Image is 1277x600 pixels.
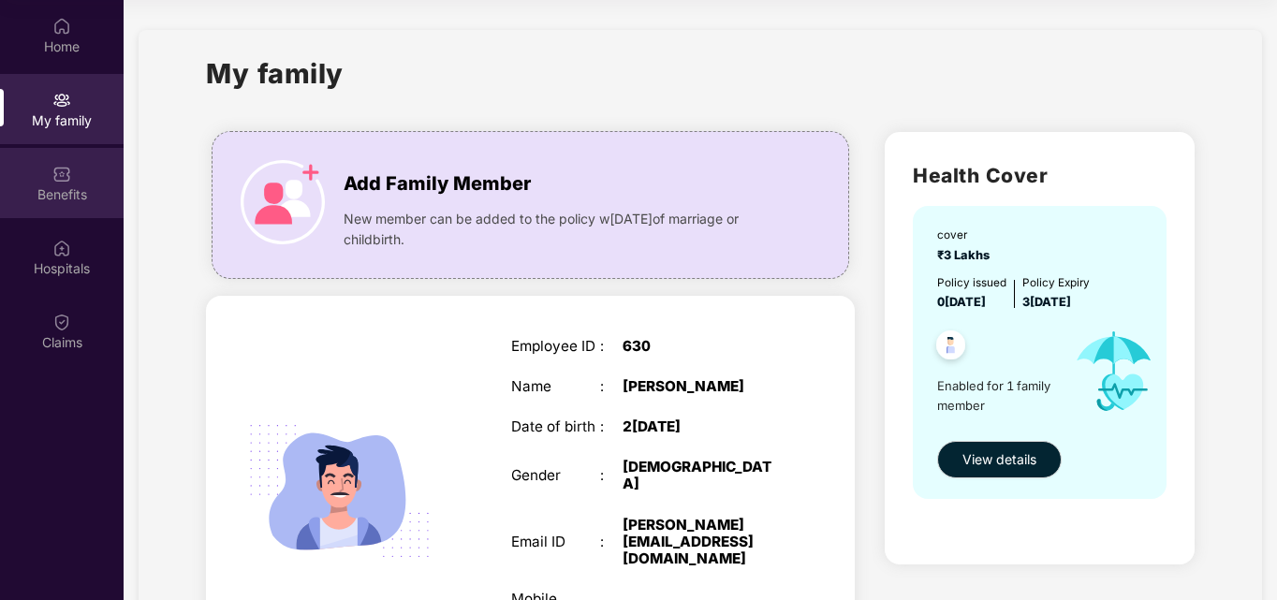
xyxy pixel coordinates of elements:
div: : [600,534,623,550]
div: [PERSON_NAME][EMAIL_ADDRESS][DOMAIN_NAME] [623,517,779,568]
div: : [600,338,623,355]
h1: My family [206,52,344,95]
div: : [600,378,623,395]
img: svg+xml;base64,PHN2ZyBpZD0iQmVuZWZpdHMiIHhtbG5zPSJodHRwOi8vd3d3LnczLm9yZy8yMDAwL3N2ZyIgd2lkdGg9Ij... [52,165,71,183]
img: svg+xml;base64,PHN2ZyBpZD0iSG9tZSIgeG1sbnM9Imh0dHA6Ly93d3cudzMub3JnLzIwMDAvc3ZnIiB3aWR0aD0iMjAiIG... [52,17,71,36]
div: Email ID [511,534,601,550]
span: 0[DATE] [937,295,986,309]
div: Policy issued [937,274,1006,292]
button: View details [937,441,1062,478]
img: svg+xml;base64,PHN2ZyBpZD0iSG9zcGl0YWxzIiB4bWxucz0iaHR0cDovL3d3dy53My5vcmcvMjAwMC9zdmciIHdpZHRoPS... [52,239,71,257]
span: 3[DATE] [1022,295,1071,309]
img: svg+xml;base64,PHN2ZyB4bWxucz0iaHR0cDovL3d3dy53My5vcmcvMjAwMC9zdmciIHdpZHRoPSI0OC45NDMiIGhlaWdodD... [928,325,974,371]
span: ₹3 Lakhs [937,248,995,262]
div: Employee ID [511,338,601,355]
span: View details [962,449,1036,470]
div: Policy Expiry [1022,274,1090,292]
div: Name [511,378,601,395]
img: svg+xml;base64,PHN2ZyBpZD0iQ2xhaW0iIHhtbG5zPSJodHRwOi8vd3d3LnczLm9yZy8yMDAwL3N2ZyIgd2lkdGg9IjIwIi... [52,313,71,331]
div: Gender [511,467,601,484]
div: 2[DATE] [623,418,779,435]
span: Add Family Member [344,169,531,198]
img: icon [241,160,325,244]
div: [DEMOGRAPHIC_DATA] [623,459,779,492]
div: cover [937,227,995,244]
div: 630 [623,338,779,355]
div: : [600,418,623,435]
span: New member can be added to the policy w[DATE]of marriage or childbirth. [344,209,778,250]
div: : [600,467,623,484]
span: Enabled for 1 family member [937,376,1059,415]
img: svg+xml;base64,PHN2ZyB3aWR0aD0iMjAiIGhlaWdodD0iMjAiIHZpZXdCb3g9IjAgMCAyMCAyMCIgZmlsbD0ibm9uZSIgeG... [52,91,71,110]
div: [PERSON_NAME] [623,378,779,395]
div: Date of birth [511,418,601,435]
img: icon [1059,312,1168,431]
h2: Health Cover [913,160,1167,191]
